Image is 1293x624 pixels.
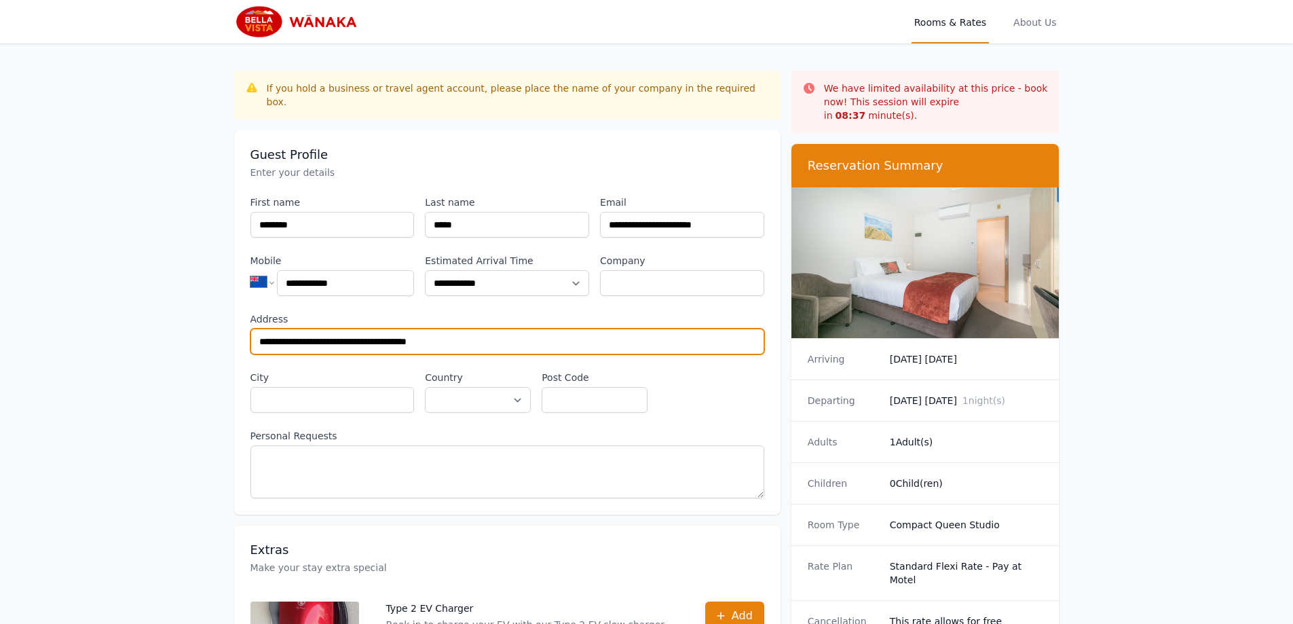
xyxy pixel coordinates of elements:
[808,352,879,366] dt: Arriving
[250,542,764,558] h3: Extras
[425,196,589,209] label: Last name
[542,371,648,384] label: Post Code
[808,394,879,407] dt: Departing
[250,429,764,443] label: Personal Requests
[808,158,1043,174] h3: Reservation Summary
[808,435,879,449] dt: Adults
[890,352,1043,366] dd: [DATE] [DATE]
[425,371,531,384] label: Country
[824,81,1049,122] p: We have limited availability at this price - book now! This session will expire in minute(s).
[962,395,1005,406] span: 1 night(s)
[250,147,764,163] h3: Guest Profile
[250,312,764,326] label: Address
[890,394,1043,407] dd: [DATE] [DATE]
[425,254,589,268] label: Estimated Arrival Time
[808,477,879,490] dt: Children
[250,166,764,179] p: Enter your details
[250,196,415,209] label: First name
[890,477,1043,490] dd: 0 Child(ren)
[890,518,1043,532] dd: Compact Queen Studio
[732,608,753,624] span: Add
[890,559,1043,587] dd: Standard Flexi Rate - Pay at Motel
[836,110,866,121] strong: 08 : 37
[250,254,415,268] label: Mobile
[808,559,879,587] dt: Rate Plan
[234,5,364,38] img: Bella Vista Wanaka
[267,81,770,109] div: If you hold a business or travel agent account, please place the name of your company in the requ...
[600,254,764,268] label: Company
[600,196,764,209] label: Email
[250,371,415,384] label: City
[791,187,1060,338] img: Compact Queen Studio
[250,561,764,574] p: Make your stay extra special
[890,435,1043,449] dd: 1 Adult(s)
[808,518,879,532] dt: Room Type
[386,602,678,615] p: Type 2 EV Charger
